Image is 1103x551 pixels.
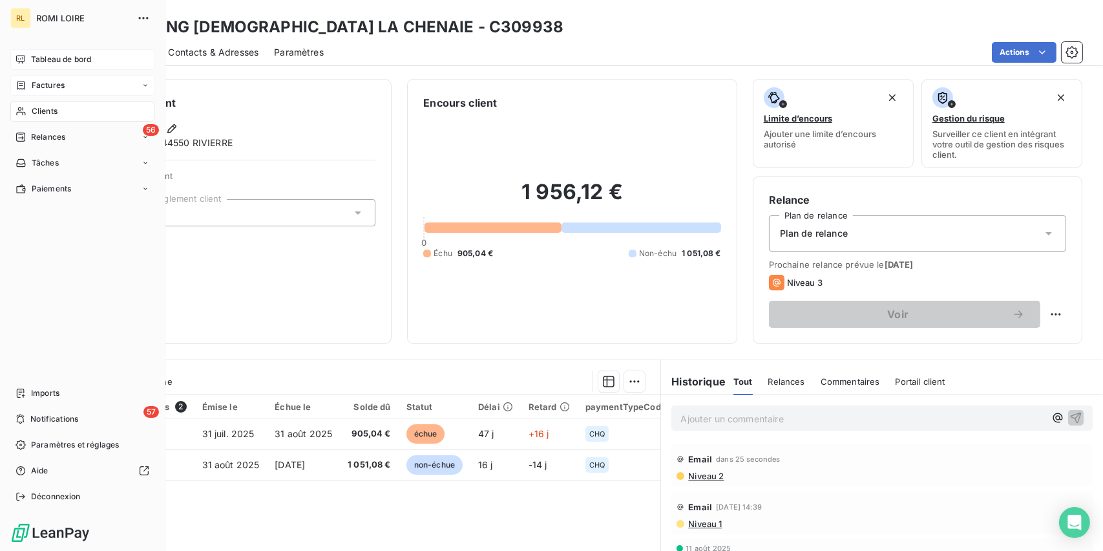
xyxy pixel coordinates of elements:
span: Tout [733,376,753,387]
span: 905,04 € [457,248,493,259]
span: NathalieRomi44550 RIVIERRE [105,136,233,149]
h6: Historique [661,374,726,389]
span: Niveau 1 [687,519,722,529]
div: Émise le [202,402,260,412]
span: CHQ [589,461,605,469]
span: Email [688,502,712,512]
span: Tâches [32,157,59,169]
span: Relances [768,376,805,387]
span: Gestion du risque [932,113,1005,124]
span: Notifications [30,413,78,425]
span: Échu [434,248,452,259]
div: Open Intercom Messenger [1059,507,1090,538]
div: paymentTypeCode [585,402,666,412]
span: [DATE] 14:39 [716,503,762,511]
span: non-échue [406,455,463,475]
button: Limite d’encoursAjouter une limite d’encours autorisé [753,79,914,168]
span: 1 051,08 € [348,459,391,471]
span: Propriétés Client [104,171,375,189]
span: 31 août 2025 [202,459,260,470]
span: Email [688,454,712,464]
span: ROMI LOIRE [36,13,129,23]
button: Gestion du risqueSurveiller ce client en intégrant votre outil de gestion des risques client. [921,79,1082,168]
span: Surveiller ce client en intégrant votre outil de gestion des risques client. [932,129,1071,160]
span: [DATE] [275,459,305,470]
div: Solde dû [348,402,391,412]
span: +16 j [529,428,549,439]
span: Ajouter une limite d’encours autorisé [764,129,903,149]
span: Plan de relance [780,227,848,240]
span: Paramètres et réglages [31,439,119,451]
span: Commentaires [821,376,880,387]
span: Limite d’encours [764,113,832,124]
span: 1 051,08 € [682,248,721,259]
span: Niveau 3 [787,277,823,288]
span: dans 25 secondes [716,455,780,463]
div: Échue le [275,402,332,412]
span: Aide [31,465,48,477]
div: Statut [406,402,463,412]
span: Factures [32,80,65,91]
span: 16 j [478,459,493,470]
span: échue [406,424,445,444]
img: Logo LeanPay [10,523,90,543]
span: Portail client [896,376,945,387]
div: Retard [529,402,570,412]
span: Clients [32,105,58,117]
h3: CAMPING [DEMOGRAPHIC_DATA] LA CHENAIE - C309938 [114,16,563,39]
span: 905,04 € [348,427,391,440]
div: RL [10,8,31,28]
h6: Encours client [423,95,497,111]
span: Relances [31,131,65,143]
span: 2 [175,401,187,413]
span: Voir [784,309,1012,319]
span: Contacts & Adresses [168,46,258,59]
span: Déconnexion [31,491,81,502]
span: Prochaine relance prévue le [769,259,1066,270]
span: Tableau de bord [31,54,91,65]
h6: Informations client [78,95,375,111]
span: 31 juil. 2025 [202,428,255,439]
span: 56 [143,124,159,136]
span: Paramètres [274,46,324,59]
span: 31 août 2025 [275,428,332,439]
a: Aide [10,460,154,481]
span: Imports [31,387,59,399]
span: CHQ [589,430,605,438]
span: Paiements [32,183,71,195]
div: Délai [478,402,513,412]
button: Voir [769,301,1040,328]
span: Non-échu [639,248,677,259]
span: Niveau 2 [687,471,724,481]
span: -14 j [529,459,547,470]
button: Actions [992,42,1056,63]
h2: 1 956,12 € [423,179,720,218]
span: 47 j [478,428,494,439]
span: [DATE] [885,259,914,270]
span: 0 [421,237,426,248]
h6: Relance [769,192,1066,208]
span: 57 [143,406,159,418]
